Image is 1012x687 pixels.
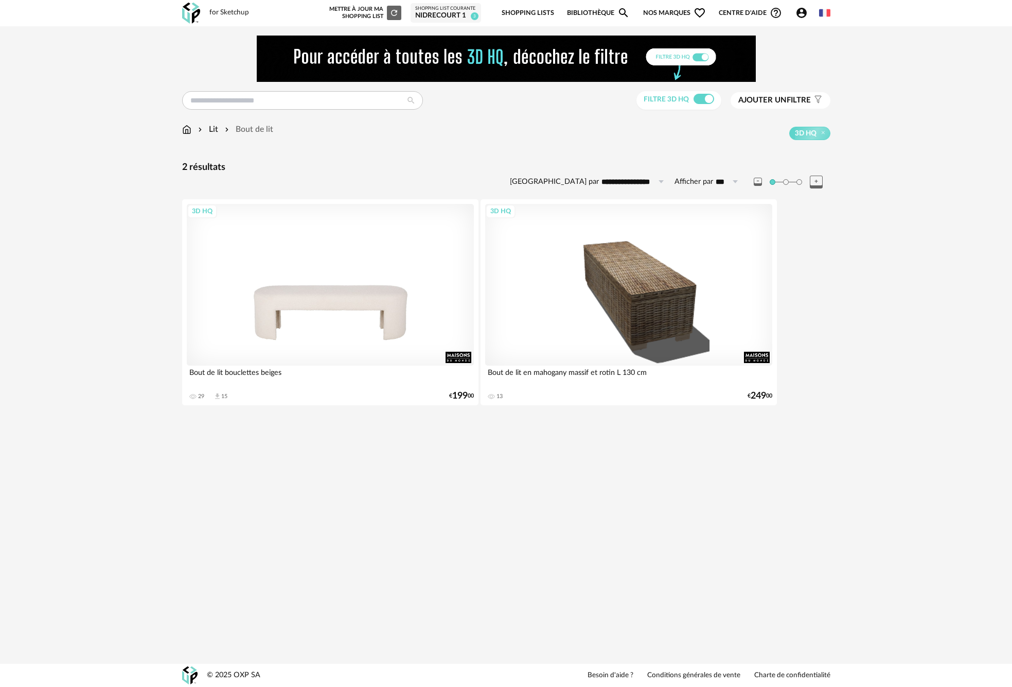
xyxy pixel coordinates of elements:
div: Bout de lit en mahogany massif et rotin L 130 cm [485,366,772,386]
span: Account Circle icon [795,7,808,19]
span: Help Circle Outline icon [770,7,782,19]
span: 249 [751,392,766,400]
a: Charte de confidentialité [754,671,830,680]
a: Shopping Lists [502,1,554,25]
button: Ajouter unfiltre Filter icon [731,92,830,109]
span: Centre d'aideHelp Circle Outline icon [719,7,782,19]
div: Bout de lit bouclettes beiges [187,366,474,386]
a: Besoin d'aide ? [588,671,633,680]
div: for Sketchup [209,8,249,18]
span: Filtre 3D HQ [644,96,689,103]
div: Lit [196,124,218,135]
a: BibliothèqueMagnify icon [567,1,630,25]
label: [GEOGRAPHIC_DATA] par [510,177,599,187]
div: Nidrecourt 1 [415,11,476,21]
div: 15 [221,393,227,400]
div: Shopping List courante [415,6,476,12]
div: 13 [496,393,503,400]
div: 29 [198,393,204,400]
img: OXP [182,666,198,684]
div: Mettre à jour ma Shopping List [327,6,401,20]
a: 3D HQ Bout de lit bouclettes beiges 29 Download icon 15 €19900 [182,199,478,405]
div: 2 résultats [182,162,830,174]
span: Nos marques [643,1,706,25]
img: FILTRE%20HQ%20NEW_V1%20(4).gif [257,36,756,82]
img: svg+xml;base64,PHN2ZyB3aWR0aD0iMTYiIGhlaWdodD0iMTYiIHZpZXdCb3g9IjAgMCAxNiAxNiIgZmlsbD0ibm9uZSIgeG... [196,124,204,135]
span: filtre [738,95,811,106]
span: Account Circle icon [795,7,812,19]
span: Magnify icon [617,7,630,19]
a: 3D HQ Bout de lit en mahogany massif et rotin L 130 cm 13 €24900 [481,199,777,405]
div: 3D HQ [187,204,217,218]
a: Shopping List courante Nidrecourt 1 3 [415,6,476,21]
div: © 2025 OXP SA [207,671,260,680]
span: 3 [471,12,478,20]
label: Afficher par [674,177,713,187]
span: 199 [452,392,468,400]
a: Conditions générales de vente [647,671,740,680]
img: svg+xml;base64,PHN2ZyB3aWR0aD0iMTYiIGhlaWdodD0iMTciIHZpZXdCb3g9IjAgMCAxNiAxNyIgZmlsbD0ibm9uZSIgeG... [182,124,191,135]
div: 3D HQ [486,204,516,218]
span: Filter icon [811,95,823,106]
img: fr [819,7,830,19]
span: 3D HQ [795,129,816,138]
span: Refresh icon [389,10,399,15]
div: € 00 [748,392,772,400]
span: Heart Outline icon [694,7,706,19]
img: OXP [182,3,200,24]
div: € 00 [449,392,474,400]
span: Download icon [214,392,221,400]
span: Ajouter un [738,96,787,104]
